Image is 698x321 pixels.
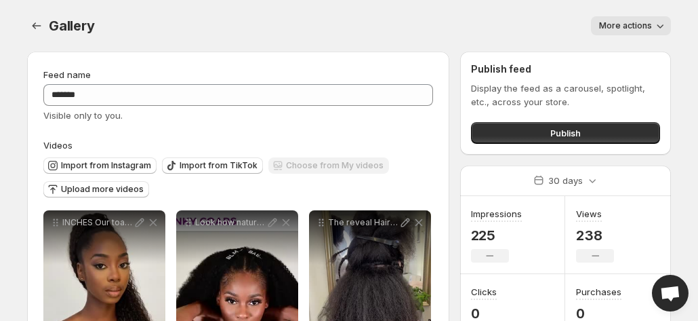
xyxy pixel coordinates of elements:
[599,20,652,31] span: More actions
[576,227,614,244] p: 238
[43,181,149,197] button: Upload more videos
[27,16,46,35] button: Settings
[591,16,671,35] button: More actions
[43,157,157,174] button: Import from Instagram
[652,275,689,311] a: Open chat
[61,184,144,195] span: Upload more videos
[43,110,123,121] span: Visible only to you.
[576,285,621,299] h3: Purchases
[49,18,95,34] span: Gallery
[550,126,581,140] span: Publish
[471,207,522,221] h3: Impressions
[328,217,398,228] p: The reveal Hair and Service by us toallmyblackgirls toallmyblackgirls
[180,160,258,171] span: Import from TikTok
[471,122,660,144] button: Publish
[162,157,263,174] button: Import from TikTok
[471,62,660,76] h2: Publish feed
[471,81,660,109] p: Display the feed as a carousel, spotlight, etc., across your store.
[576,207,602,221] h3: Views
[471,285,497,299] h3: Clicks
[548,174,583,187] p: 30 days
[471,227,522,244] p: 225
[61,160,151,171] span: Import from Instagram
[43,140,73,151] span: Videos
[43,69,91,80] span: Feed name
[195,217,266,228] p: Look how natural our toallmyblackgirls Kinky Coarse U-Part Wig looks Shop now at toallmyblackgirls
[62,217,133,228] p: INCHES Our toallmyblackgirls Kinky Curls Drawstring Ponytail is just hard to resist briellemodelm...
